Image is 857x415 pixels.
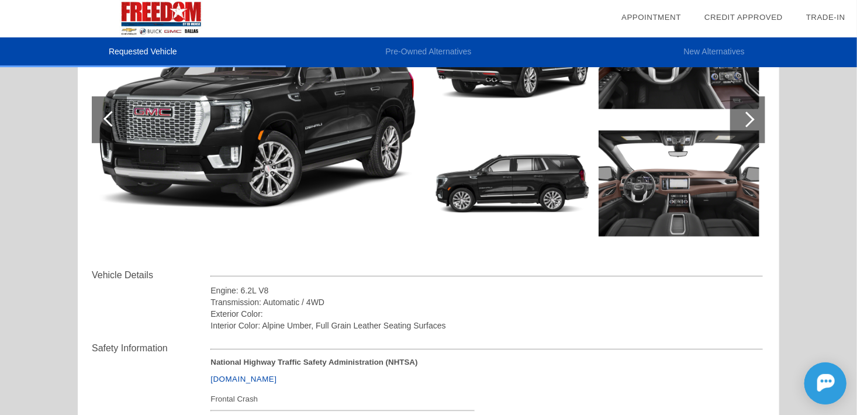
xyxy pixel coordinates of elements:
div: Safety Information [92,341,210,355]
div: Interior Color: Alpine Umber, Full Grain Leather Seating Surfaces [210,320,763,331]
img: 2024gms030069_1280_12.png [599,123,759,244]
strong: National Highway Traffic Safety Administration (NHTSA) [210,358,417,366]
a: Appointment [621,13,681,22]
div: Frontal Crash [210,392,474,406]
div: Exterior Color: [210,308,763,320]
li: Pre-Owned Alternatives [286,37,572,67]
a: Trade-In [806,13,845,22]
div: Engine: 6.2L V8 [210,285,763,296]
div: Transmission: Automatic / 4WD [210,296,763,308]
li: New Alternatives [571,37,857,67]
a: Credit Approved [704,13,783,22]
iframe: Chat Assistance [752,352,857,415]
img: cc_2024gms030059_03_1280_gba.png [432,123,593,244]
a: [DOMAIN_NAME] [210,375,277,383]
div: Vehicle Details [92,268,210,282]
